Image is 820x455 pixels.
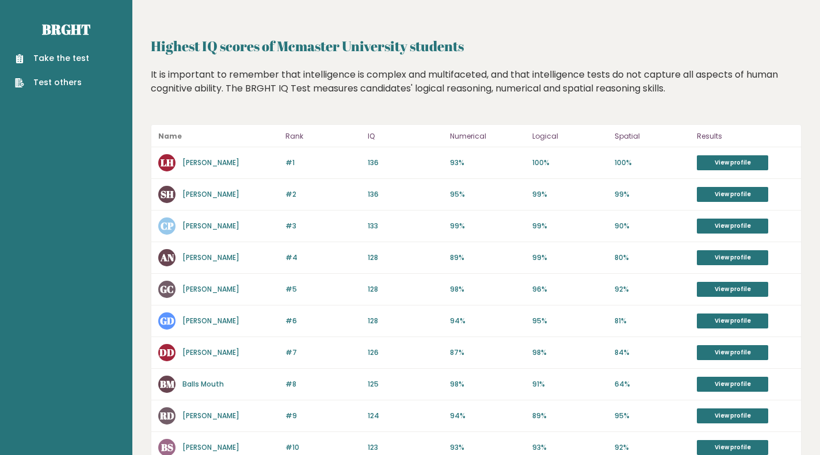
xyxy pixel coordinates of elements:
p: 124 [368,411,443,421]
a: Brght [42,20,90,39]
p: 95% [532,316,608,326]
p: 128 [368,253,443,263]
p: 126 [368,347,443,358]
p: 128 [368,284,443,295]
a: View profile [697,408,768,423]
a: Test others [15,77,89,89]
a: Balls Mouth [182,379,224,389]
text: CP [161,219,174,232]
p: Results [697,129,794,143]
p: 100% [615,158,690,168]
a: View profile [697,187,768,202]
p: 89% [450,253,525,263]
a: View profile [697,313,768,328]
h2: Highest IQ scores of Mcmaster University students [151,36,802,56]
p: 94% [450,411,525,421]
a: [PERSON_NAME] [182,189,239,199]
p: Spatial [615,129,690,143]
p: 100% [532,158,608,168]
p: #1 [285,158,361,168]
p: Logical [532,129,608,143]
a: [PERSON_NAME] [182,221,239,231]
a: [PERSON_NAME] [182,284,239,294]
p: 93% [450,442,525,453]
p: 93% [532,442,608,453]
p: 64% [615,379,690,389]
a: [PERSON_NAME] [182,347,239,357]
text: AN [160,251,174,264]
a: View profile [697,250,768,265]
p: 93% [450,158,525,168]
p: 99% [532,253,608,263]
p: Rank [285,129,361,143]
text: GD [160,314,174,327]
p: IQ [368,129,443,143]
p: 95% [450,189,525,200]
a: [PERSON_NAME] [182,442,239,452]
a: View profile [697,219,768,234]
p: 99% [532,189,608,200]
a: View profile [697,345,768,360]
a: View profile [697,155,768,170]
a: [PERSON_NAME] [182,253,239,262]
a: [PERSON_NAME] [182,316,239,326]
p: 94% [450,316,525,326]
p: 91% [532,379,608,389]
p: #8 [285,379,361,389]
p: #4 [285,253,361,263]
p: 87% [450,347,525,358]
p: 92% [615,284,690,295]
a: [PERSON_NAME] [182,158,239,167]
p: 99% [615,189,690,200]
p: 123 [368,442,443,453]
a: [PERSON_NAME] [182,411,239,420]
div: It is important to remember that intelligence is complex and multifaceted, and that intelligence ... [151,68,802,113]
p: #5 [285,284,361,295]
p: 90% [615,221,690,231]
p: #3 [285,221,361,231]
p: #9 [285,411,361,421]
p: 92% [615,442,690,453]
p: 96% [532,284,608,295]
p: #10 [285,442,361,453]
text: SH [161,188,174,201]
p: 98% [450,379,525,389]
text: DD [159,346,174,359]
a: View profile [697,440,768,455]
p: 95% [615,411,690,421]
p: Numerical [450,129,525,143]
p: 89% [532,411,608,421]
p: #2 [285,189,361,200]
p: 133 [368,221,443,231]
p: #7 [285,347,361,358]
p: 98% [450,284,525,295]
a: Take the test [15,52,89,64]
b: Name [158,131,182,141]
p: 125 [368,379,443,389]
text: BM [160,377,175,391]
p: 80% [615,253,690,263]
p: 98% [532,347,608,358]
p: 136 [368,158,443,168]
text: GC [160,282,174,296]
p: #6 [285,316,361,326]
a: View profile [697,377,768,392]
p: 99% [532,221,608,231]
p: 136 [368,189,443,200]
text: RD [159,409,174,422]
p: 81% [615,316,690,326]
p: 99% [450,221,525,231]
p: 128 [368,316,443,326]
p: 84% [615,347,690,358]
a: View profile [697,282,768,297]
text: BS [161,441,173,454]
text: LH [161,156,174,169]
